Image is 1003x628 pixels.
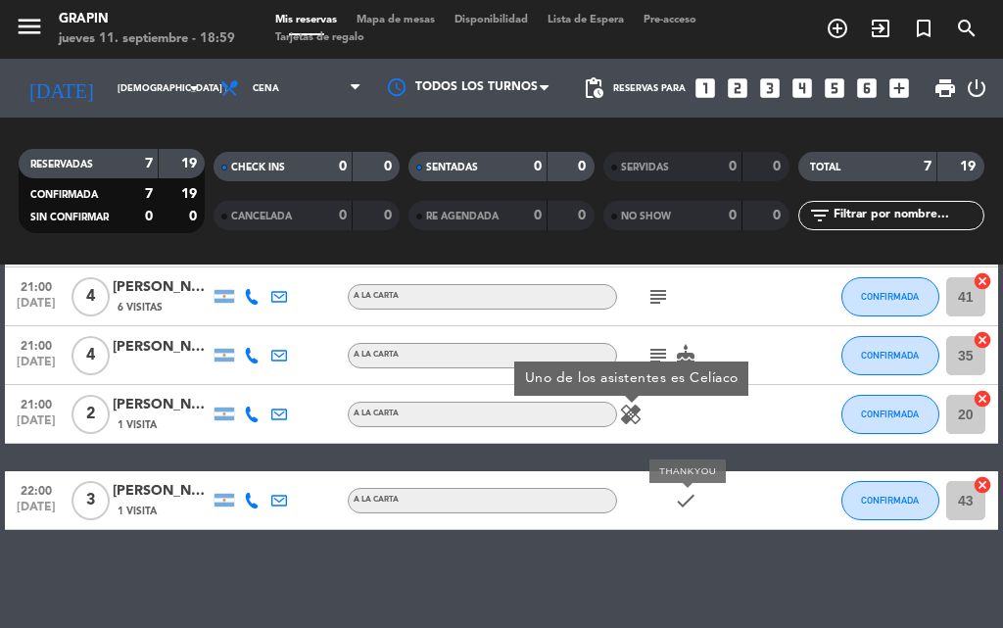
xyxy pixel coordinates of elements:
i: cake [674,344,697,367]
span: Lista de Espera [538,15,634,25]
button: CONFIRMADA [841,395,939,434]
i: cancel [973,475,992,495]
span: SIN CONFIRMAR [30,213,109,222]
i: cancel [973,271,992,291]
span: A LA CARTA [354,496,399,504]
strong: 7 [145,157,153,170]
i: add_box [886,75,912,101]
span: 21:00 [12,274,61,297]
span: [DATE] [12,414,61,437]
span: CONFIRMADA [861,409,919,419]
i: looks_4 [789,75,815,101]
i: turned_in_not [912,17,935,40]
strong: 7 [145,187,153,201]
span: 1 Visita [118,504,157,519]
i: filter_list [808,204,832,227]
div: jueves 11. septiembre - 18:59 [59,29,235,49]
span: A LA CARTA [354,410,399,417]
span: Disponibilidad [445,15,538,25]
span: RE AGENDADA [426,212,499,221]
strong: 0 [773,209,785,222]
strong: 19 [181,187,201,201]
span: 6 Visitas [118,300,163,315]
strong: 0 [729,209,737,222]
strong: 0 [773,160,785,173]
span: [DATE] [12,501,61,523]
button: CONFIRMADA [841,277,939,316]
span: Pre-acceso [634,15,706,25]
div: [PERSON_NAME] [113,336,211,359]
span: SENTADAS [426,163,478,172]
span: Mapa de mesas [347,15,445,25]
i: menu [15,12,44,41]
span: TOTAL [810,163,840,172]
span: CONFIRMADA [861,350,919,361]
strong: 0 [384,160,396,173]
i: add_circle_outline [826,17,849,40]
span: 1 Visita [118,417,157,433]
i: arrow_drop_down [182,76,206,100]
span: SERVIDAS [621,163,669,172]
span: 4 [72,336,110,375]
span: CONFIRMADA [30,190,98,200]
span: A LA CARTA [354,351,399,359]
span: Cena [253,83,279,94]
span: 4 [72,277,110,316]
div: GRAPIN [59,10,235,29]
span: Mis reservas [265,15,347,25]
i: search [955,17,979,40]
span: RESERVADAS [30,160,93,169]
i: check [674,489,697,512]
span: Reservas para [613,83,686,94]
strong: 19 [960,160,979,173]
div: [PERSON_NAME] [113,480,211,503]
span: CANCELADA [231,212,292,221]
i: looks_6 [854,75,880,101]
span: [DATE] [12,297,61,319]
i: power_settings_new [965,76,988,100]
strong: 0 [384,209,396,222]
span: 21:00 [12,392,61,414]
span: CHECK INS [231,163,285,172]
i: looks_5 [822,75,847,101]
button: menu [15,12,44,48]
strong: 0 [578,160,590,173]
span: 21:00 [12,333,61,356]
input: Filtrar por nombre... [832,205,983,226]
span: A LA CARTA [354,292,399,300]
strong: 0 [534,160,542,173]
i: subject [646,344,670,367]
div: Uno de los asistentes es Celíaco [514,362,748,396]
i: looks_two [725,75,750,101]
div: THANKYOU [649,459,726,484]
strong: 0 [578,209,590,222]
i: subject [646,285,670,309]
div: [PERSON_NAME] [113,394,211,416]
strong: 0 [189,210,201,223]
strong: 0 [339,160,347,173]
div: [PERSON_NAME] [113,276,211,299]
span: 22:00 [12,478,61,501]
strong: 19 [181,157,201,170]
span: CONFIRMADA [861,495,919,506]
i: exit_to_app [869,17,892,40]
span: NO SHOW [621,212,671,221]
strong: 7 [924,160,931,173]
span: Tarjetas de regalo [265,32,374,43]
button: CONFIRMADA [841,481,939,520]
strong: 0 [729,160,737,173]
i: cancel [973,330,992,350]
span: print [933,76,957,100]
span: 3 [72,481,110,520]
button: CONFIRMADA [841,336,939,375]
div: LOG OUT [965,59,988,118]
strong: 0 [534,209,542,222]
i: looks_3 [757,75,783,101]
i: cancel [973,389,992,409]
span: [DATE] [12,356,61,378]
strong: 0 [145,210,153,223]
span: pending_actions [582,76,605,100]
i: healing [619,403,643,426]
span: 2 [72,395,110,434]
i: looks_one [693,75,718,101]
